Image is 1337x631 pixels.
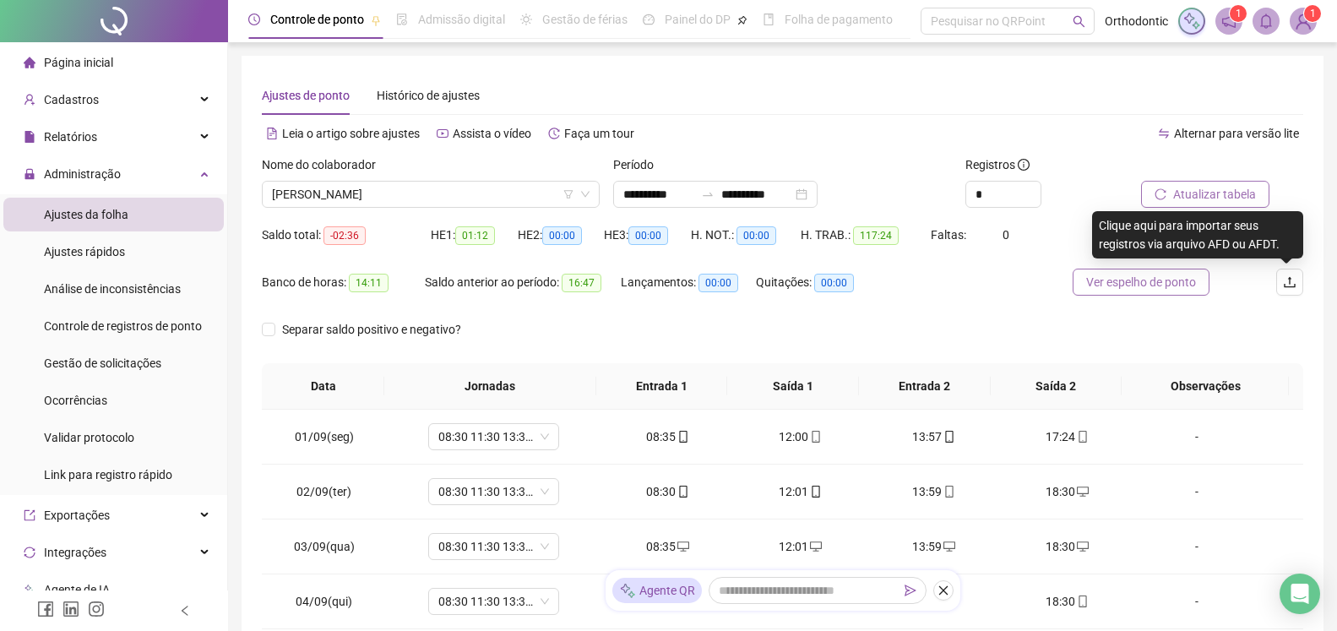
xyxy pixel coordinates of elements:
span: 08:30 11:30 13:30 18:30 [438,424,549,449]
th: Saída 1 [727,363,859,410]
span: notification [1221,14,1236,29]
span: Link para registro rápido [44,468,172,481]
span: export [24,509,35,521]
div: 08:30 [614,482,720,501]
span: swap [1158,128,1170,139]
div: Banco de horas: [262,273,425,292]
div: - [1147,592,1247,611]
span: -02:36 [323,226,366,245]
span: reload [1155,188,1166,200]
span: 16:47 [562,274,601,292]
span: file-text [266,128,278,139]
th: Jornadas [384,363,596,410]
span: desktop [808,541,822,552]
img: sparkle-icon.fc2bf0ac1784a2077858766a79e2daf3.svg [619,582,636,600]
th: Entrada 1 [596,363,728,410]
span: 00:00 [628,226,668,245]
span: Histórico de ajustes [377,89,480,102]
span: Ajustes da folha [44,208,128,221]
span: 1 [1236,8,1242,19]
span: to [701,188,715,201]
div: H. NOT.: [691,226,801,245]
div: H. TRAB.: [801,226,931,245]
span: Exportações [44,509,110,522]
span: Validar protocolo [44,431,134,444]
span: 03/09(qua) [294,540,355,553]
span: sun [520,14,532,25]
span: Ajustes de ponto [262,89,350,102]
sup: 1 [1230,5,1247,22]
div: Saldo anterior ao período: [425,273,621,292]
span: instagram [88,601,105,617]
span: 117:24 [853,226,899,245]
span: search [1073,15,1085,28]
span: mobile [676,431,689,443]
span: upload [1283,275,1296,289]
span: mobile [1075,596,1089,607]
span: linkedin [63,601,79,617]
span: Painel do DP [665,13,731,26]
div: Quitações: [756,273,886,292]
span: pushpin [371,15,381,25]
span: Integrações [44,546,106,559]
span: Ajustes rápidos [44,245,125,258]
span: mobile [808,431,822,443]
span: 00:00 [814,274,854,292]
button: Atualizar tabela [1141,181,1269,208]
span: file-done [396,14,408,25]
span: mobile [1075,431,1089,443]
div: Open Intercom Messenger [1280,574,1320,614]
div: 18:30 [1014,482,1121,501]
span: Controle de registros de ponto [44,319,202,333]
span: file [24,131,35,143]
th: Entrada 2 [859,363,991,410]
span: 01:12 [455,226,495,245]
span: Ver espelho de ponto [1086,273,1196,291]
div: 18:30 [1014,537,1121,556]
span: book [763,14,774,25]
button: Ver espelho de ponto [1073,269,1209,296]
label: Nome do colaborador [262,155,387,174]
div: - [1147,427,1247,446]
span: history [548,128,560,139]
span: Administração [44,167,121,181]
span: mobile [676,486,689,498]
span: filter [563,189,573,199]
span: Folha de pagamento [785,13,893,26]
div: 08:35 [614,537,720,556]
span: Análise de inconsistências [44,282,181,296]
span: pushpin [737,15,747,25]
div: 12:01 [747,537,854,556]
span: Controle de ponto [270,13,364,26]
img: sparkle-icon.fc2bf0ac1784a2077858766a79e2daf3.svg [1182,12,1201,30]
span: Alternar para versão lite [1174,127,1299,140]
span: 04/09(qui) [296,595,352,608]
div: HE 3: [604,226,691,245]
span: CAMILA RAMOS PEREIRA [272,182,590,207]
div: 08:35 [614,427,720,446]
span: home [24,57,35,68]
span: Cadastros [44,93,99,106]
span: facebook [37,601,54,617]
span: Registros [965,155,1030,174]
span: Gestão de férias [542,13,628,26]
div: HE 1: [431,226,518,245]
div: 12:00 [747,427,854,446]
span: bell [1258,14,1274,29]
span: 08:30 11:30 13:30 18:30 [438,534,549,559]
span: 00:00 [542,226,582,245]
span: mobile [808,486,822,498]
span: Página inicial [44,56,113,69]
th: Observações [1122,363,1289,410]
span: Atualizar tabela [1173,185,1256,204]
div: 13:59 [881,482,987,501]
div: 13:57 [881,427,987,446]
span: 01/09(seg) [295,430,354,443]
div: Saldo total: [262,226,431,245]
div: 13:59 [881,537,987,556]
span: desktop [1075,541,1089,552]
span: 08:30 11:30 13:30 18:30 [438,479,549,504]
span: mobile [942,486,955,498]
span: Relatórios [44,130,97,144]
span: 00:00 [698,274,738,292]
